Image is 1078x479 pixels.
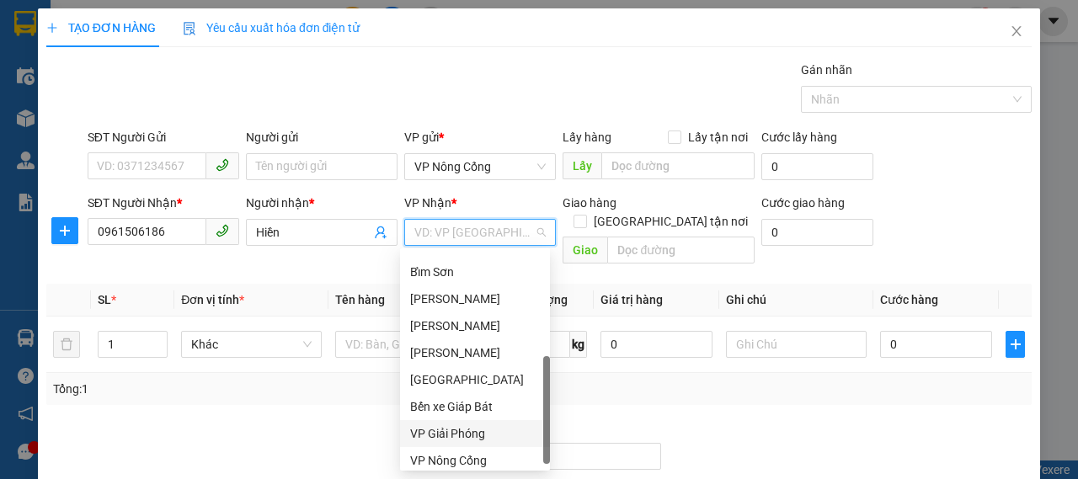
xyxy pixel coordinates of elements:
[410,424,540,443] div: VP Giải Phóng
[410,290,540,308] div: [PERSON_NAME]
[400,258,550,285] div: Bỉm Sơn
[410,343,540,362] div: [PERSON_NAME]
[404,128,556,146] div: VP gửi
[46,21,156,35] span: TẠO ĐƠN HÀNG
[993,8,1040,56] button: Close
[563,237,607,263] span: Giao
[400,285,550,312] div: Hà Trung
[607,237,754,263] input: Dọc đường
[246,194,398,212] div: Người nhận
[51,217,78,244] button: plus
[52,224,77,237] span: plus
[1006,331,1025,358] button: plus
[404,196,451,210] span: VP Nhận
[600,293,663,306] span: Giá trị hàng
[191,332,312,357] span: Khác
[410,263,540,281] div: Bỉm Sơn
[410,317,540,335] div: [PERSON_NAME]
[410,451,540,470] div: VP Nông Cống
[601,152,754,179] input: Dọc đường
[400,312,550,339] div: Thái Nguyên
[880,293,938,306] span: Cước hàng
[400,393,550,420] div: Bến xe Giáp Bát
[414,154,546,179] span: VP Nông Cống
[53,380,418,398] div: Tổng: 1
[410,370,540,389] div: [GEOGRAPHIC_DATA]
[726,331,867,358] input: Ghi Chú
[53,331,80,358] button: delete
[681,128,755,146] span: Lấy tận nơi
[88,128,239,146] div: SĐT Người Gửi
[400,447,550,474] div: VP Nông Cống
[761,130,837,144] label: Cước lấy hàng
[570,331,587,358] span: kg
[216,158,229,172] span: phone
[801,63,852,77] label: Gán nhãn
[1010,24,1023,38] span: close
[600,331,712,358] input: 0
[563,152,601,179] span: Lấy
[719,284,873,317] th: Ghi chú
[761,153,873,180] input: Cước lấy hàng
[761,196,845,210] label: Cước giao hàng
[216,224,229,237] span: phone
[246,128,398,146] div: Người gửi
[98,293,111,306] span: SL
[46,22,58,34] span: plus
[563,196,616,210] span: Giao hàng
[183,21,360,35] span: Yêu cầu xuất hóa đơn điện tử
[400,339,550,366] div: Như Thanh
[335,293,385,306] span: Tên hàng
[587,212,755,231] span: [GEOGRAPHIC_DATA] tận nơi
[400,366,550,393] div: Bắc Ninh
[761,219,873,246] input: Cước giao hàng
[88,194,239,212] div: SĐT Người Nhận
[400,420,550,447] div: VP Giải Phóng
[374,226,387,239] span: user-add
[335,331,476,358] input: VD: Bàn, Ghế
[1006,338,1024,351] span: plus
[410,397,540,416] div: Bến xe Giáp Bát
[181,293,244,306] span: Đơn vị tính
[183,22,196,35] img: icon
[563,130,611,144] span: Lấy hàng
